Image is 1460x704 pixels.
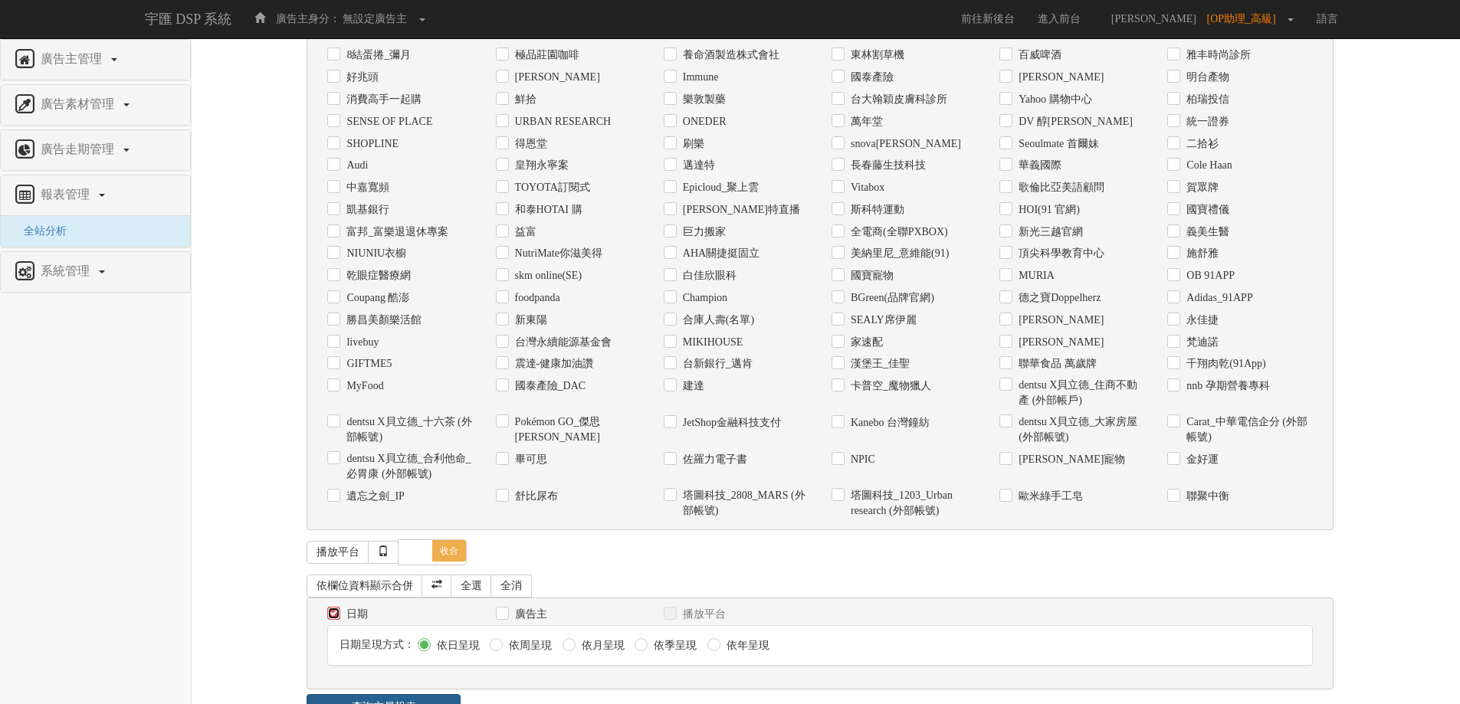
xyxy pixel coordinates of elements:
label: 日期 [343,607,368,622]
label: OB 91APP [1183,268,1235,283]
span: 廣告素材管理 [37,97,122,110]
label: 卡普空_魔物獵人 [847,378,931,394]
a: 廣告主管理 [12,47,179,72]
label: livebuy [343,335,379,350]
label: 全電商(全聯PXBOX) [847,224,948,240]
label: Immune [679,70,719,85]
label: 8結蛋捲_彌月 [343,47,411,63]
label: [PERSON_NAME] [1015,70,1104,85]
label: JetShop金融科技支付 [679,415,781,431]
label: 極品莊園咖啡 [511,47,579,63]
label: 家速配 [847,335,883,350]
span: 收合 [432,540,466,562]
label: Coupang 酷澎 [343,290,409,306]
label: BGreen(品牌官網) [847,290,934,306]
label: 依季呈現 [650,638,697,653]
label: DV 醇[PERSON_NAME] [1015,114,1133,129]
label: 斯科特運動 [847,202,904,218]
label: 鮮拾 [511,92,536,107]
label: 合庫人壽(名單) [679,313,754,328]
label: [PERSON_NAME] [511,70,600,85]
label: 震達-健康加油讚 [511,356,594,372]
label: NPIC [847,452,875,467]
label: 凱基銀行 [343,202,389,218]
label: 皇翔永寧案 [511,158,569,173]
label: 乾眼症醫療網 [343,268,411,283]
label: 東林割草機 [847,47,904,63]
label: 統一證券 [1183,114,1229,129]
label: dentsu X貝立德_十六茶 (外部帳號) [343,414,472,445]
label: 得恩堂 [511,136,547,152]
label: GIFTME5 [343,356,392,372]
label: 施舒雅 [1183,246,1219,261]
label: 長春藤生技科技 [847,158,926,173]
label: TOYOTA訂閱式 [511,180,590,195]
label: 佐羅力電子書 [679,452,747,467]
label: 頂尖科學教育中心 [1015,246,1104,261]
label: 養命酒製造株式會社 [679,47,779,63]
label: MURIA [1015,268,1055,283]
label: Audi [343,158,368,173]
label: 台大翰穎皮膚科診所 [847,92,947,107]
label: Champion [679,290,727,306]
label: snova[PERSON_NAME] [847,136,961,152]
label: dentsu X貝立德_合利他命_必胃康 (外部帳號) [343,451,472,482]
label: 舒比尿布 [511,489,558,504]
label: 塔圖科技_1203_Urban research (外部帳號) [847,488,976,519]
label: 消費高手一起購 [343,92,422,107]
a: 全消 [490,575,532,598]
span: [PERSON_NAME] [1104,13,1204,25]
label: 德之寶Doppelherz [1015,290,1101,306]
label: 國泰產險_DAC [511,378,586,394]
label: 金好運 [1183,452,1219,467]
label: Seoulmate 首爾妹 [1015,136,1099,152]
label: 國寶寵物 [847,268,894,283]
span: 日期呈現方式： [340,639,415,650]
a: 全選 [451,575,492,598]
label: SENSE ОF PLACE [343,114,432,129]
label: [PERSON_NAME]特直播 [679,202,800,218]
a: 全站分析 [12,225,67,237]
label: 漢堡王_佳聖 [847,356,910,372]
label: 廣告主 [511,607,547,622]
label: 千翔肉乾(91App) [1183,356,1265,372]
label: 新光三越官網 [1015,224,1083,240]
label: 永佳捷 [1183,313,1219,328]
label: 巨力搬家 [679,224,726,240]
a: 廣告素材管理 [12,93,179,117]
span: 廣告走期管理 [37,142,122,156]
label: Epicloud_聚上雲 [679,180,760,195]
label: 百威啤酒 [1015,47,1061,63]
label: NutriMate你滋美得 [511,246,602,261]
label: 歌倫比亞美語顧問 [1015,180,1104,195]
label: 梵迪諾 [1183,335,1219,350]
label: AHA關捷挺固立 [679,246,760,261]
label: MIKIHOUSE [679,335,743,350]
label: 賀眾牌 [1183,180,1219,195]
label: 柏瑞投信 [1183,92,1229,107]
label: 畢可思 [511,452,547,467]
label: 白佳欣眼科 [679,268,737,283]
label: 義美生醫 [1183,224,1229,240]
label: 富邦_富樂退退休專案 [343,224,448,240]
label: 遺忘之劍_IP [343,489,404,504]
label: nnb 孕期營養專科 [1183,378,1270,394]
label: 新東陽 [511,313,547,328]
label: 樂敦製藥 [679,92,726,107]
label: 明台產物 [1183,70,1229,85]
a: 系統管理 [12,260,179,284]
span: 廣告主管理 [37,52,110,65]
label: [PERSON_NAME] [1015,335,1104,350]
label: 歐米綠手工皂 [1015,489,1083,504]
span: 無設定廣告主 [343,13,407,25]
label: 塔圖科技_2808_MARS (外部帳號) [679,488,809,519]
a: 廣告走期管理 [12,138,179,162]
label: 聯華食品 萬歲牌 [1015,356,1097,372]
label: 好兆頭 [343,70,379,85]
label: 依日呈現 [433,638,480,653]
label: 建達 [679,378,704,394]
label: 依年呈現 [723,638,769,653]
label: 益富 [511,224,536,240]
label: HOI(91 官網) [1015,202,1080,218]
